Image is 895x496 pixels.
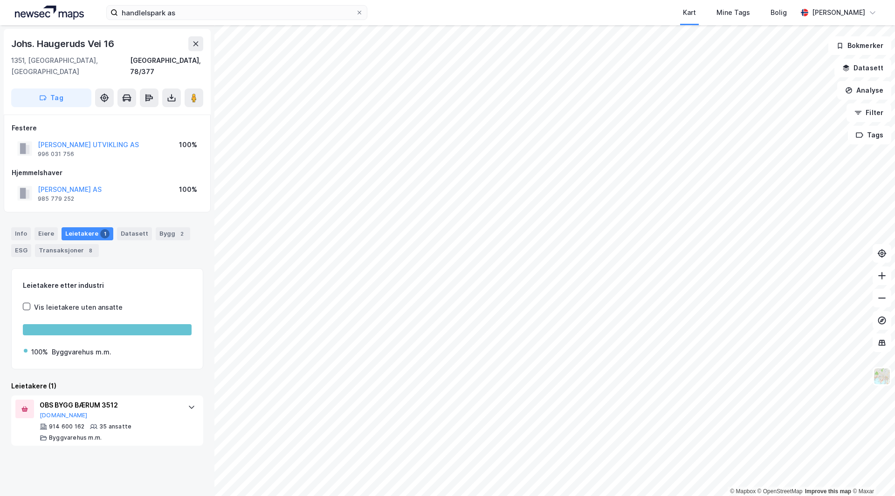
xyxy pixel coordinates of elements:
div: 1351, [GEOGRAPHIC_DATA], [GEOGRAPHIC_DATA] [11,55,130,77]
div: 35 ansatte [99,423,131,430]
div: OBS BYGG BÆRUM 3512 [40,400,179,411]
div: Leietakere [62,227,113,240]
div: 2 [177,229,186,238]
div: 100% [31,347,48,358]
div: Bygg [156,227,190,240]
img: logo.a4113a55bc3d86da70a041830d287a7e.svg [15,6,84,20]
div: 1 [100,229,110,238]
div: 100% [179,139,197,150]
button: Tag [11,88,91,107]
button: Tags [848,126,891,144]
button: Analyse [837,81,891,100]
div: Byggvarehus m.m. [49,434,102,442]
div: Info [11,227,31,240]
div: Datasett [117,227,152,240]
div: 985 779 252 [38,195,74,203]
div: 8 [86,246,95,255]
div: 100% [179,184,197,195]
div: Byggvarehus m.m. [52,347,111,358]
div: Leietakere (1) [11,380,203,392]
button: Bokmerker [828,36,891,55]
iframe: Chat Widget [848,451,895,496]
div: 996 031 756 [38,150,74,158]
div: Kart [683,7,696,18]
div: Transaksjoner [35,244,99,257]
button: Datasett [834,59,891,77]
div: Festere [12,122,203,134]
div: Kontrollprogram for chat [848,451,895,496]
div: Johs. Haugeruds Vei 16 [11,36,116,51]
div: [PERSON_NAME] [812,7,865,18]
div: Eiere [34,227,58,240]
a: Mapbox [730,488,756,495]
input: Søk på adresse, matrikkel, gårdeiere, leietakere eller personer [118,6,356,20]
div: Vis leietakere uten ansatte [34,302,123,313]
div: Leietakere etter industri [23,280,192,291]
div: Bolig [771,7,787,18]
a: OpenStreetMap [757,488,803,495]
div: Hjemmelshaver [12,167,203,178]
div: [GEOGRAPHIC_DATA], 78/377 [130,55,203,77]
img: Z [873,367,891,385]
button: Filter [847,103,891,122]
a: Improve this map [805,488,851,495]
div: ESG [11,244,31,257]
button: [DOMAIN_NAME] [40,412,88,419]
div: Mine Tags [716,7,750,18]
div: 914 600 162 [49,423,84,430]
